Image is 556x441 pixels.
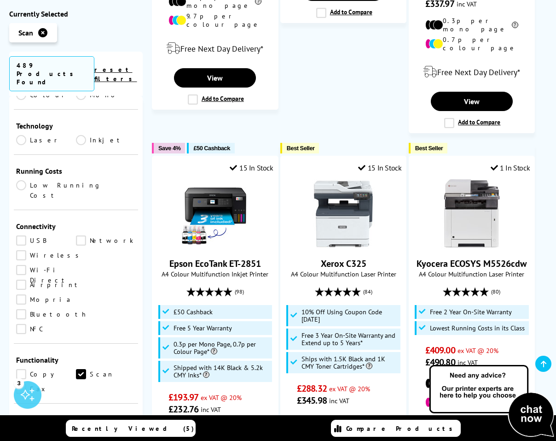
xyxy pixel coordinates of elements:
[329,396,349,405] span: inc VAT
[285,270,402,278] span: A4 Colour Multifunction Laser Printer
[16,135,76,145] a: Laser
[201,393,242,402] span: ex VAT @ 20%
[316,8,372,18] label: Add to Compare
[168,403,198,415] span: £232.76
[16,369,76,379] a: Copy
[301,355,398,370] span: Ships with 1.5K Black and 1K CMY Toner Cartridges*
[168,12,261,29] li: 9.7p per colour page
[437,179,506,248] img: Kyocera ECOSYS M5526cdw
[169,258,261,270] a: Epson EcoTank ET-2851
[16,280,81,290] a: Airprint
[458,358,478,367] span: inc VAT
[16,309,88,319] a: Bluetooth
[187,143,234,153] button: £50 Cashback
[16,265,76,275] a: Wi-Fi Direct
[158,145,180,152] span: Save 4%
[174,68,256,88] a: View
[414,270,530,278] span: A4 Colour Multifunction Laser Printer
[415,145,443,152] span: Best Seller
[157,270,273,278] span: A4 Colour Multifunction Inkjet Printer
[76,235,136,246] a: Network
[425,344,455,356] span: £409.00
[152,143,185,153] button: Save 4%
[425,375,518,392] li: 1.1p per mono page
[168,391,198,403] span: £193.97
[16,250,84,260] a: Wireless
[16,235,76,246] a: USB
[180,179,249,248] img: Epson EcoTank ET-2851
[331,420,461,437] a: Compare Products
[188,94,244,105] label: Add to Compare
[157,35,273,61] div: modal_delivery
[180,241,249,250] a: Epson EcoTank ET-2851
[66,420,196,437] a: Recently Viewed (5)
[193,145,230,152] span: £50 Cashback
[437,241,506,250] a: Kyocera ECOSYS M5526cdw
[235,283,244,300] span: (98)
[458,346,498,355] span: ex VAT @ 20%
[16,294,76,305] a: Mopria
[16,180,136,200] a: Low Running Cost
[427,364,556,439] img: Open Live Chat window
[346,424,458,433] span: Compare Products
[174,324,232,332] span: Free 5 Year Warranty
[409,143,448,153] button: Best Seller
[16,166,136,176] div: Running Costs
[230,163,273,172] div: 15 In Stock
[425,356,455,368] span: £490.80
[201,405,221,414] span: inc VAT
[297,382,327,394] span: £288.32
[425,35,518,52] li: 0.7p per colour page
[321,258,366,270] a: Xerox C325
[329,384,370,393] span: ex VAT @ 20%
[425,394,518,411] li: 7.1p per colour page
[301,308,398,323] span: 10% Off Using Coupon Code [DATE]
[16,324,76,334] a: NFC
[76,135,136,145] a: Inkjet
[417,258,527,270] a: Kyocera ECOSYS M5526cdw
[297,413,390,430] li: 1.6p per mono page
[297,394,327,406] span: £345.98
[363,283,372,300] span: (84)
[16,384,76,394] a: Fax
[16,121,136,130] div: Technology
[430,308,512,316] span: Free 2 Year On-Site Warranty
[444,118,500,128] label: Add to Compare
[491,283,500,300] span: (80)
[301,332,398,347] span: Free 3 Year On-Site Warranty and Extend up to 5 Years*
[414,59,530,85] div: modal_delivery
[280,143,319,153] button: Best Seller
[309,241,378,250] a: Xerox C325
[16,355,136,365] div: Functionality
[9,9,143,18] div: Currently Selected
[16,222,136,231] div: Connectivity
[425,17,518,33] li: 0.3p per mono page
[9,56,94,91] span: 489 Products Found
[76,369,136,379] a: Scan
[309,179,378,248] img: Xerox C325
[174,364,270,379] span: Shipped with 14K Black & 5.2k CMY Inks*
[430,324,525,332] span: Lowest Running Costs in its Class
[358,163,401,172] div: 15 In Stock
[174,341,270,355] span: 0.3p per Mono Page, 0.7p per Colour Page*
[287,145,315,152] span: Best Seller
[431,92,513,111] a: View
[174,308,213,316] span: £50 Cashback
[491,163,530,172] div: 1 In Stock
[94,65,137,83] a: reset filters
[14,378,24,388] div: 3
[18,28,33,37] span: Scan
[72,424,194,433] span: Recently Viewed (5)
